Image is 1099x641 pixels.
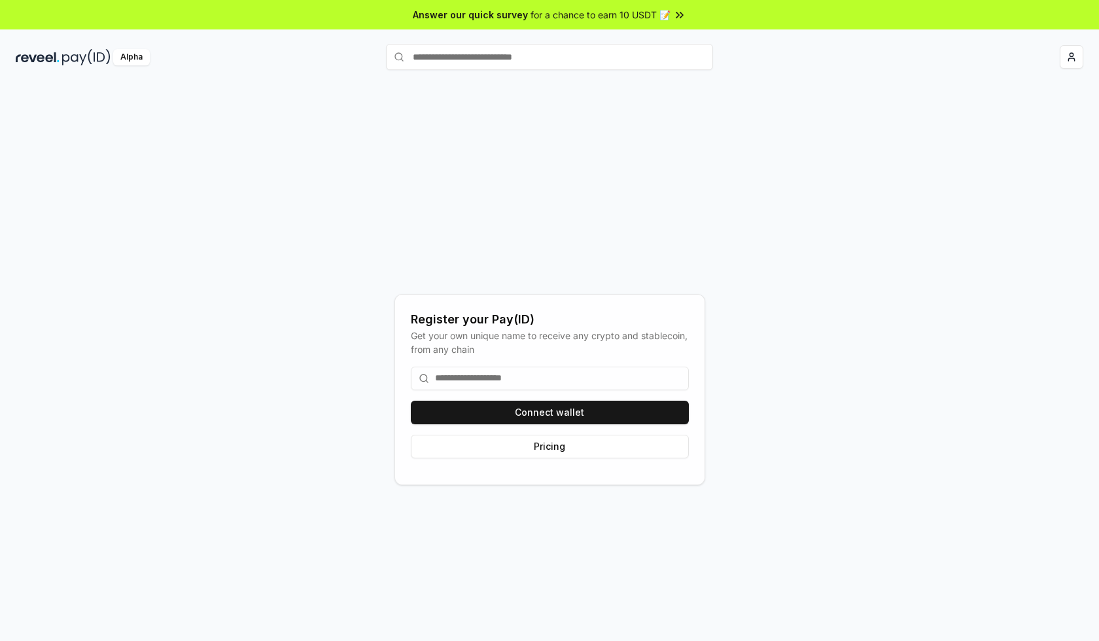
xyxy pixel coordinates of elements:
[411,329,689,356] div: Get your own unique name to receive any crypto and stablecoin, from any chain
[113,49,150,65] div: Alpha
[411,435,689,458] button: Pricing
[411,401,689,424] button: Connect wallet
[16,49,60,65] img: reveel_dark
[62,49,111,65] img: pay_id
[531,8,671,22] span: for a chance to earn 10 USDT 📝
[411,310,689,329] div: Register your Pay(ID)
[413,8,528,22] span: Answer our quick survey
